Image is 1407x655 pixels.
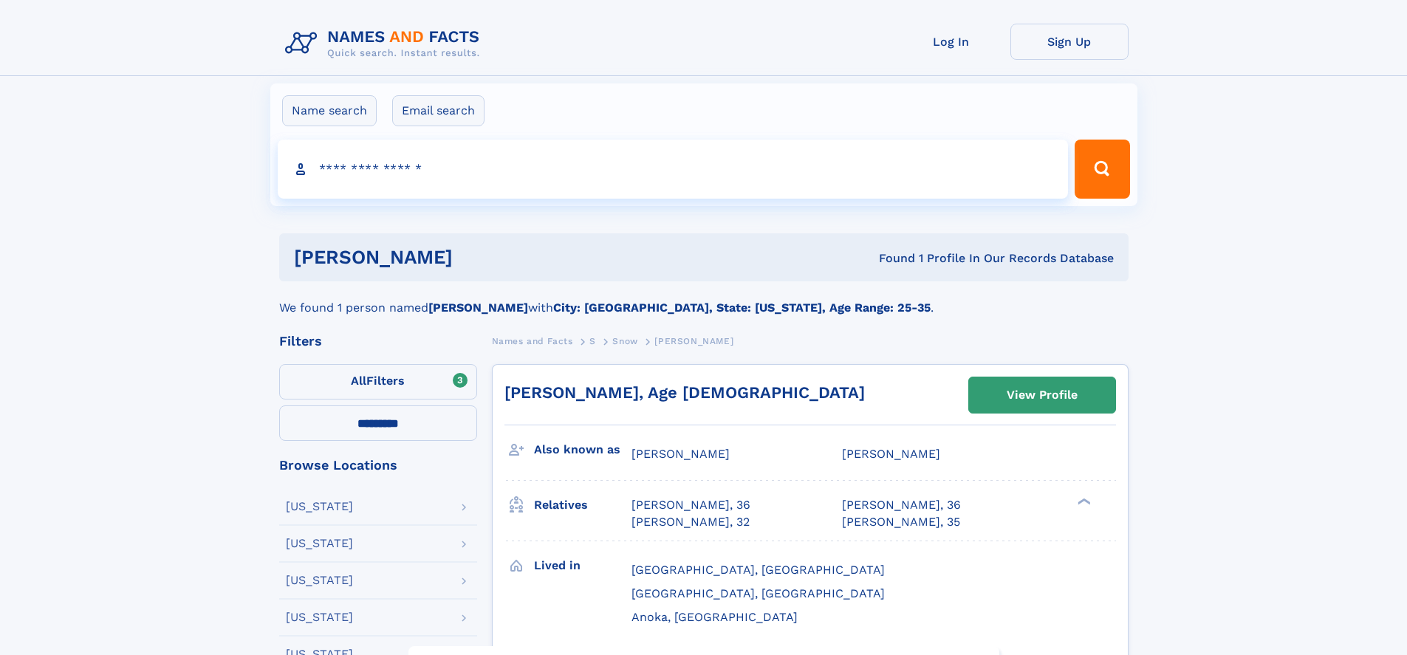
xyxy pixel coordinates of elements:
[534,437,631,462] h3: Also known as
[969,377,1115,413] a: View Profile
[612,332,637,350] a: Snow
[589,332,596,350] a: S
[392,95,485,126] label: Email search
[665,250,1114,267] div: Found 1 Profile In Our Records Database
[286,611,353,623] div: [US_STATE]
[631,514,750,530] a: [PERSON_NAME], 32
[428,301,528,315] b: [PERSON_NAME]
[589,336,596,346] span: S
[1075,140,1129,199] button: Search Button
[631,563,885,577] span: [GEOGRAPHIC_DATA], [GEOGRAPHIC_DATA]
[504,383,865,402] a: [PERSON_NAME], Age [DEMOGRAPHIC_DATA]
[553,301,931,315] b: City: [GEOGRAPHIC_DATA], State: [US_STATE], Age Range: 25-35
[1010,24,1129,60] a: Sign Up
[1007,378,1078,412] div: View Profile
[279,364,477,399] label: Filters
[282,95,377,126] label: Name search
[612,336,637,346] span: Snow
[279,335,477,348] div: Filters
[351,374,366,388] span: All
[631,447,730,461] span: [PERSON_NAME]
[286,501,353,512] div: [US_STATE]
[492,332,573,350] a: Names and Facts
[842,447,940,461] span: [PERSON_NAME]
[286,575,353,586] div: [US_STATE]
[294,248,666,267] h1: [PERSON_NAME]
[1074,497,1092,507] div: ❯
[279,459,477,472] div: Browse Locations
[279,24,492,64] img: Logo Names and Facts
[286,538,353,549] div: [US_STATE]
[631,610,798,624] span: Anoka, [GEOGRAPHIC_DATA]
[631,497,750,513] a: [PERSON_NAME], 36
[842,514,960,530] a: [PERSON_NAME], 35
[279,281,1129,317] div: We found 1 person named with .
[534,553,631,578] h3: Lived in
[631,586,885,600] span: [GEOGRAPHIC_DATA], [GEOGRAPHIC_DATA]
[278,140,1069,199] input: search input
[842,497,961,513] a: [PERSON_NAME], 36
[892,24,1010,60] a: Log In
[654,336,733,346] span: [PERSON_NAME]
[534,493,631,518] h3: Relatives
